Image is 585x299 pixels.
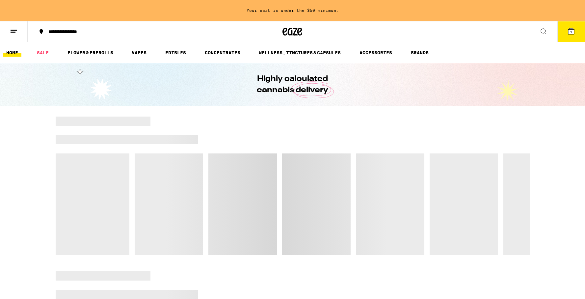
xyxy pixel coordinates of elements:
a: BRANDS [408,49,432,57]
a: HOME [3,49,21,57]
h1: Highly calculated cannabis delivery [238,73,347,96]
a: CONCENTRATES [201,49,244,57]
span: 1 [570,30,572,34]
a: SALE [34,49,52,57]
a: FLOWER & PREROLLS [64,49,117,57]
a: VAPES [128,49,150,57]
button: 1 [557,21,585,42]
a: EDIBLES [162,49,189,57]
a: WELLNESS, TINCTURES & CAPSULES [255,49,344,57]
a: ACCESSORIES [356,49,395,57]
